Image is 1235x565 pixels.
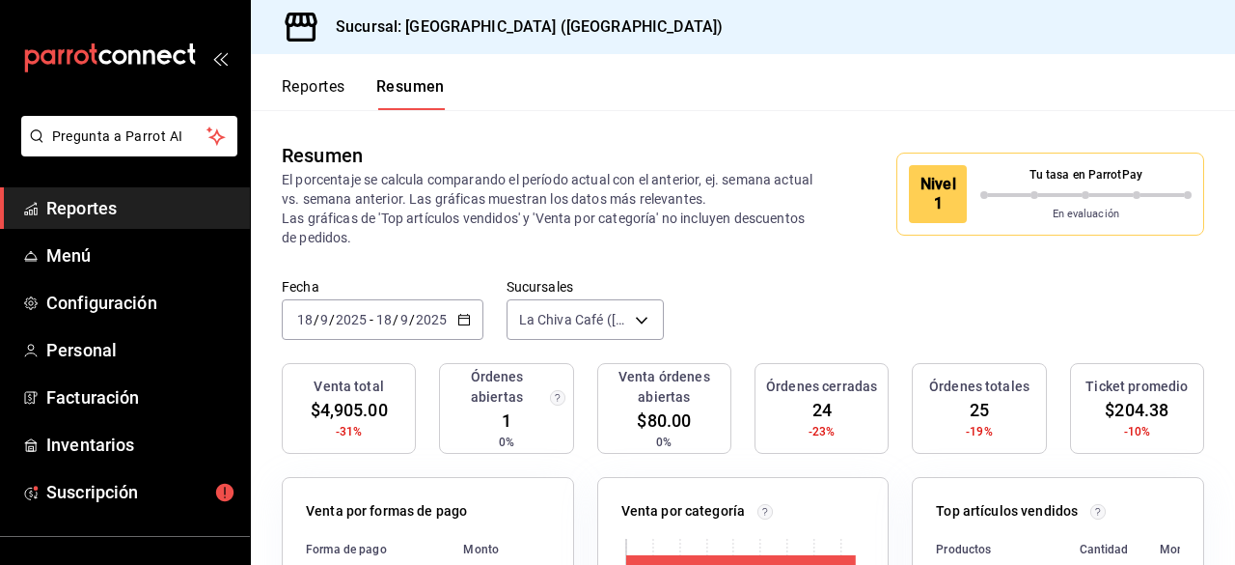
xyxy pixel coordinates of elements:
button: Reportes [282,77,345,110]
h3: Órdenes totales [929,377,1029,397]
div: navigation tabs [282,77,445,110]
h3: Venta total [314,377,383,397]
span: / [329,312,335,327]
input: -- [296,312,314,327]
span: -23% [809,423,836,440]
span: / [314,312,319,327]
p: Top artículos vendidos [936,501,1078,522]
a: Pregunta a Parrot AI [14,140,237,160]
label: Fecha [282,280,483,294]
input: -- [319,312,329,327]
input: -- [375,312,393,327]
h3: Venta órdenes abiertas [606,367,723,408]
span: Configuración [46,290,234,316]
div: Resumen [282,141,363,170]
span: / [409,312,415,327]
input: -- [399,312,409,327]
p: Venta por formas de pago [306,501,467,522]
span: Menú [46,242,234,268]
span: Inventarios [46,432,234,458]
p: Tu tasa en ParrotPay [980,166,1192,184]
input: ---- [335,312,368,327]
span: -31% [336,423,363,440]
span: - [370,312,373,327]
span: Suscripción [46,479,234,505]
span: 0% [656,434,672,451]
button: Pregunta a Parrot AI [21,116,237,156]
span: Personal [46,337,234,363]
label: Sucursales [507,280,664,294]
span: -19% [966,423,993,440]
span: Pregunta a Parrot AI [52,127,207,147]
span: Facturación [46,384,234,410]
span: $80.00 [637,408,691,434]
span: $4,905.00 [311,397,388,423]
h3: Ticket promedio [1085,377,1188,397]
button: Resumen [376,77,445,110]
span: 1 [502,408,511,434]
span: 25 [970,397,989,423]
span: La Chiva Café ([GEOGRAPHIC_DATA]) [519,310,628,329]
div: Nivel 1 [909,165,967,223]
input: ---- [415,312,448,327]
p: En evaluación [980,207,1192,223]
p: Venta por categoría [621,501,746,522]
p: El porcentaje se calcula comparando el período actual con el anterior, ej. semana actual vs. sema... [282,170,820,247]
span: / [393,312,398,327]
h3: Órdenes cerradas [766,377,877,397]
h3: Sucursal: [GEOGRAPHIC_DATA] ([GEOGRAPHIC_DATA]) [320,15,723,39]
h3: Órdenes abiertas [448,367,545,408]
span: 24 [812,397,832,423]
button: open_drawer_menu [212,50,228,66]
span: -10% [1124,423,1151,440]
span: Reportes [46,195,234,221]
span: $204.38 [1105,397,1168,423]
span: 0% [499,434,514,451]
